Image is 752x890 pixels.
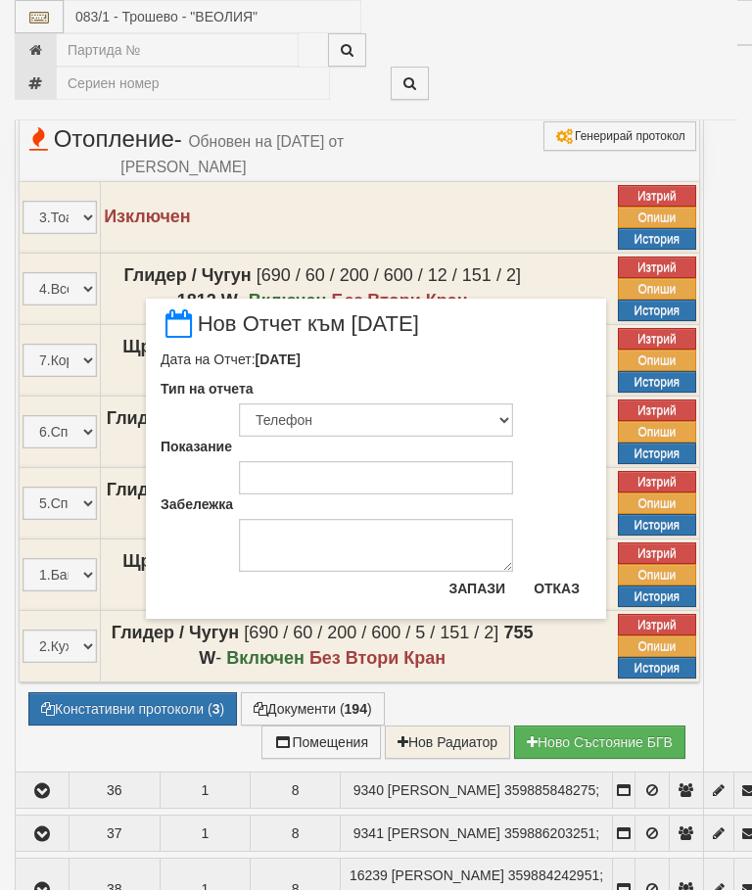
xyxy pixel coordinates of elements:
span: Нов Отчет към [DATE] [161,313,419,350]
b: [DATE] [256,351,301,367]
label: Показание [161,437,232,456]
button: Запази [437,573,517,604]
label: Тип на отчета [161,379,254,398]
span: Дата на Отчет: [161,351,301,367]
button: Отказ [522,573,591,604]
label: Забележка [161,494,233,514]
